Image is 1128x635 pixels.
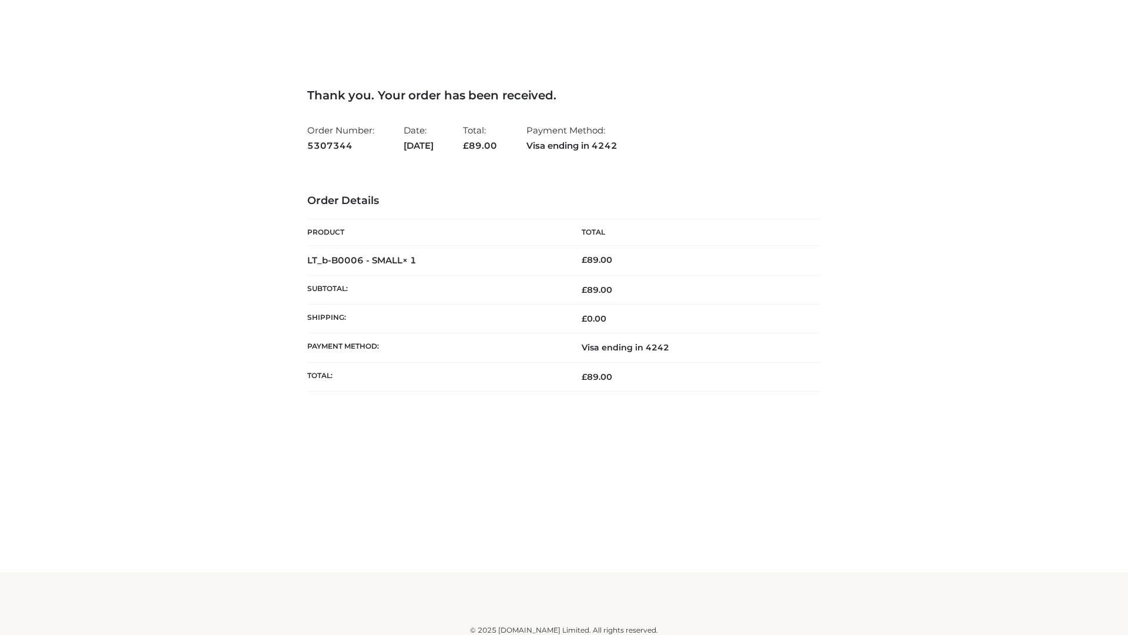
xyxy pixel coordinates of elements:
th: Payment method: [307,333,564,362]
span: 89.00 [463,140,497,151]
th: Total [564,219,821,246]
strong: LT_b-B0006 - SMALL [307,255,417,266]
span: £ [582,285,587,295]
li: Total: [463,120,497,156]
li: Date: [404,120,434,156]
span: 89.00 [582,372,612,382]
th: Shipping: [307,305,564,333]
strong: × 1 [402,255,417,266]
h3: Order Details [307,195,821,208]
span: £ [582,255,587,265]
li: Order Number: [307,120,374,156]
bdi: 0.00 [582,313,606,324]
span: 89.00 [582,285,612,295]
th: Product [307,219,564,246]
span: £ [463,140,469,151]
h3: Thank you. Your order has been received. [307,88,821,102]
strong: [DATE] [404,138,434,153]
th: Total: [307,362,564,391]
span: £ [582,313,587,324]
td: Visa ending in 4242 [564,333,821,362]
li: Payment Method: [526,120,617,156]
strong: 5307344 [307,138,374,153]
strong: Visa ending in 4242 [526,138,617,153]
span: £ [582,372,587,382]
bdi: 89.00 [582,255,612,265]
th: Subtotal: [307,275,564,304]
